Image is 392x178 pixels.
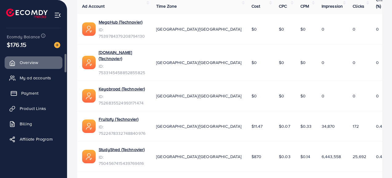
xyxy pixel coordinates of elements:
[20,136,53,142] span: Affiliate Program
[99,49,146,62] a: [DOMAIN_NAME] (Technovier)
[353,26,355,32] span: 0
[156,93,242,99] span: [GEOGRAPHIC_DATA]/[GEOGRAPHIC_DATA]
[279,93,284,99] span: $0
[376,26,379,32] span: 0
[322,123,335,129] span: 34,870
[251,26,257,32] span: $0
[82,150,96,163] img: ic-ads-acc.e4c84228.svg
[251,93,257,99] span: $0
[366,150,387,173] iframe: Chat
[279,26,284,32] span: $0
[6,9,48,18] img: logo
[5,102,62,115] a: Product Links
[5,87,62,99] a: Payment
[99,146,146,153] a: StudyShed (Technovier)
[300,153,311,160] span: $0.14
[82,56,96,69] img: ic-ads-acc.e4c84228.svg
[7,40,26,49] span: $176.15
[7,34,40,40] span: Ecomdy Balance
[20,121,32,127] span: Billing
[322,3,343,9] span: Impression
[251,153,262,160] span: $870
[251,123,263,129] span: $11.47
[156,59,242,66] span: [GEOGRAPHIC_DATA]/[GEOGRAPHIC_DATA]
[82,22,96,36] img: ic-ads-acc.e4c84228.svg
[322,26,324,32] span: 0
[156,123,242,129] span: [GEOGRAPHIC_DATA]/[GEOGRAPHIC_DATA]
[353,3,364,9] span: Clicks
[322,153,341,160] span: 6,443,558
[20,59,38,66] span: Overview
[353,153,366,160] span: 25,692
[5,56,62,69] a: Overview
[156,26,242,32] span: [GEOGRAPHIC_DATA]/[GEOGRAPHIC_DATA]
[99,154,146,167] span: ID: 7504567415439769616
[5,133,62,145] a: Affiliate Program
[82,3,105,9] span: Ad Account
[82,89,96,103] img: ic-ads-acc.e4c84228.svg
[54,12,61,19] img: menu
[300,59,306,66] span: $0
[300,123,312,129] span: $0.33
[353,123,359,129] span: 172
[21,90,38,96] span: Payment
[156,3,177,9] span: Time Zone
[54,42,60,48] img: image
[99,86,146,92] a: Keyabroad (Technovier)
[376,59,379,66] span: 0
[156,153,242,160] span: [GEOGRAPHIC_DATA]/[GEOGRAPHIC_DATA]
[300,93,306,99] span: $0
[251,3,260,9] span: Cost
[99,116,146,122] a: Fruitofy (Technovier)
[251,59,257,66] span: $0
[279,59,284,66] span: $0
[82,119,96,133] img: ic-ads-acc.e4c84228.svg
[376,93,379,99] span: 0
[353,59,355,66] span: 0
[376,123,385,129] span: 0.49
[279,123,290,129] span: $0.07
[5,72,62,84] a: My ad accounts
[99,93,146,106] span: ID: 7526835524993171474
[279,3,287,9] span: CPC
[99,63,146,76] span: ID: 7533145458852855825
[99,19,146,25] a: MegaHub (Technovier)
[99,124,146,136] span: ID: 7522678332748840976
[5,118,62,130] a: Billing
[20,105,46,112] span: Product Links
[300,3,309,9] span: CPM
[20,75,51,81] span: My ad accounts
[300,26,306,32] span: $0
[353,93,355,99] span: 0
[99,27,146,39] span: ID: 7539784379208794130
[322,59,324,66] span: 0
[279,153,291,160] span: $0.03
[322,93,324,99] span: 0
